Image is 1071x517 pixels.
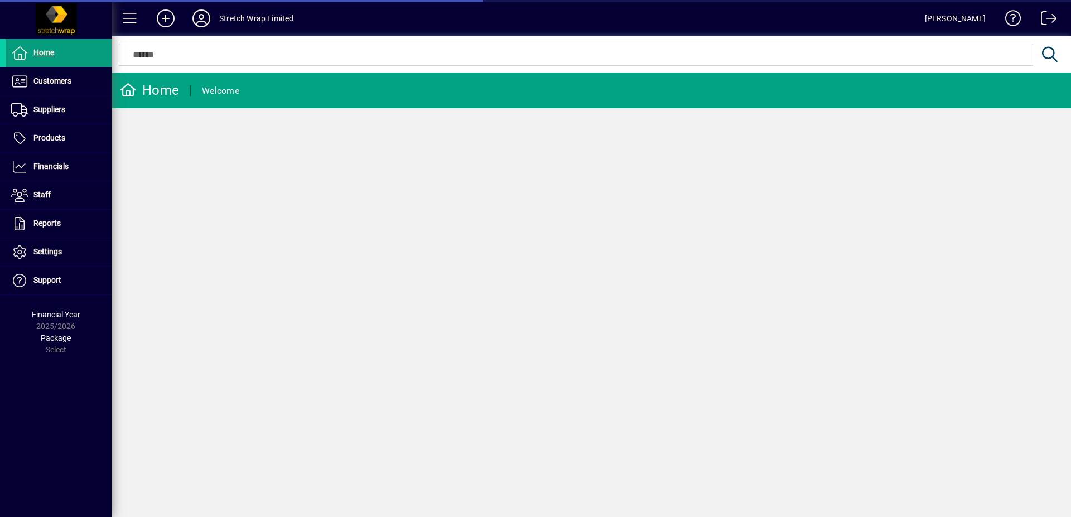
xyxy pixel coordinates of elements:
span: Support [33,276,61,284]
span: Settings [33,247,62,256]
a: Knowledge Base [997,2,1021,38]
span: Financials [33,162,69,171]
div: Home [120,81,179,99]
button: Add [148,8,184,28]
a: Support [6,267,112,294]
span: Package [41,334,71,342]
a: Suppliers [6,96,112,124]
span: Customers [33,76,71,85]
span: Staff [33,190,51,199]
a: Settings [6,238,112,266]
a: Logout [1033,2,1057,38]
div: [PERSON_NAME] [925,9,986,27]
button: Profile [184,8,219,28]
a: Staff [6,181,112,209]
div: Welcome [202,82,239,100]
span: Home [33,48,54,57]
div: Stretch Wrap Limited [219,9,294,27]
span: Products [33,133,65,142]
span: Financial Year [32,310,80,319]
a: Customers [6,67,112,95]
span: Suppliers [33,105,65,114]
a: Reports [6,210,112,238]
a: Financials [6,153,112,181]
span: Reports [33,219,61,228]
a: Products [6,124,112,152]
